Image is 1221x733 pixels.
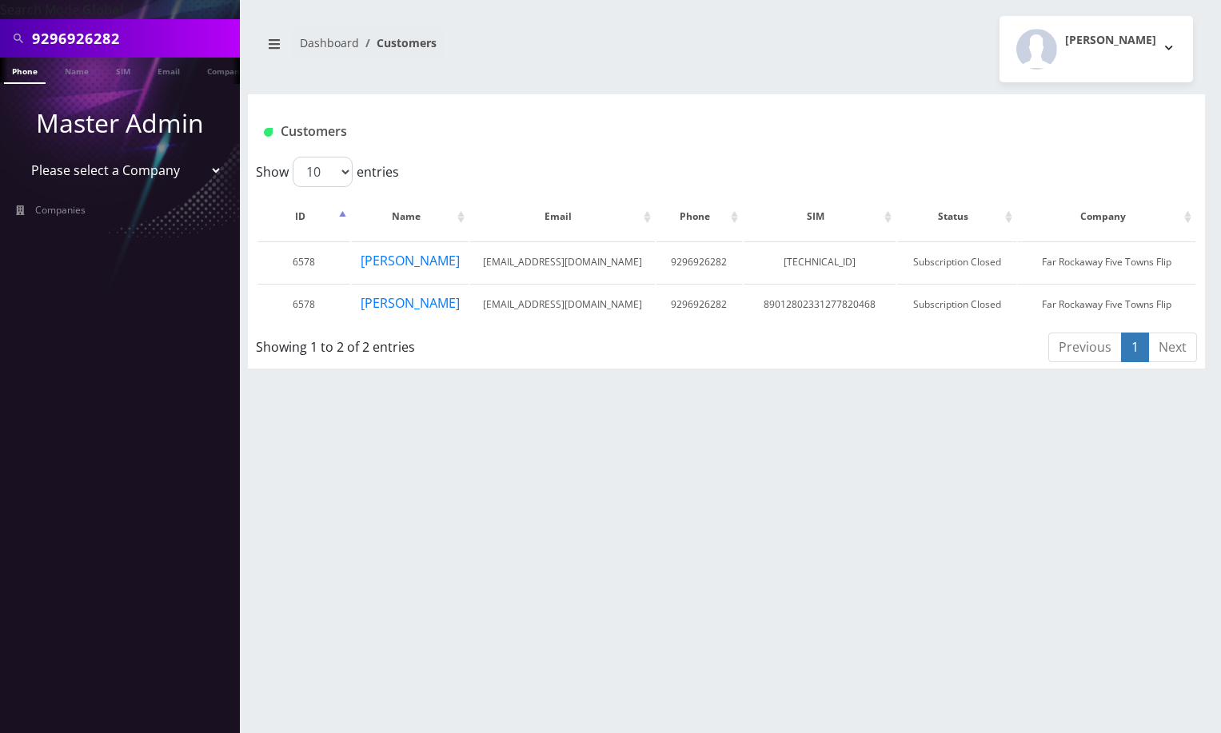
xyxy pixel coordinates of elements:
a: Next [1148,333,1197,362]
td: [EMAIL_ADDRESS][DOMAIN_NAME] [470,241,654,282]
th: Phone: activate to sort column ascending [656,193,742,240]
a: Email [150,58,188,82]
th: Name: activate to sort column ascending [352,193,469,240]
label: Show entries [256,157,399,187]
a: 1 [1121,333,1149,362]
h1: Customers [264,124,1031,139]
a: SIM [108,58,138,82]
a: Company [199,58,253,82]
nav: breadcrumb [260,26,715,72]
td: 6578 [257,284,350,325]
td: Far Rockaway Five Towns Flip [1018,241,1195,282]
a: Phone [4,58,46,84]
button: [PERSON_NAME] [360,250,461,271]
td: Far Rockaway Five Towns Flip [1018,284,1195,325]
td: Subscription Closed [897,284,1016,325]
h2: [PERSON_NAME] [1065,34,1156,47]
td: Subscription Closed [897,241,1016,282]
button: [PERSON_NAME] [1000,16,1193,82]
td: 9296926282 [656,284,742,325]
th: SIM: activate to sort column ascending [744,193,896,240]
select: Showentries [293,157,353,187]
li: Customers [359,34,437,51]
td: [EMAIL_ADDRESS][DOMAIN_NAME] [470,284,654,325]
strong: Global [82,1,124,18]
a: Name [57,58,97,82]
td: 6578 [257,241,350,282]
td: 89012802331277820468 [744,284,896,325]
td: 9296926282 [656,241,742,282]
button: [PERSON_NAME] [360,293,461,313]
div: Showing 1 to 2 of 2 entries [256,331,636,357]
th: Company: activate to sort column ascending [1018,193,1195,240]
span: Companies [35,203,86,217]
a: Previous [1048,333,1122,362]
th: Email: activate to sort column ascending [470,193,654,240]
th: ID: activate to sort column descending [257,193,350,240]
td: [TECHNICAL_ID] [744,241,896,282]
th: Status: activate to sort column ascending [897,193,1016,240]
input: Search All Companies [32,23,236,54]
a: Dashboard [300,35,359,50]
